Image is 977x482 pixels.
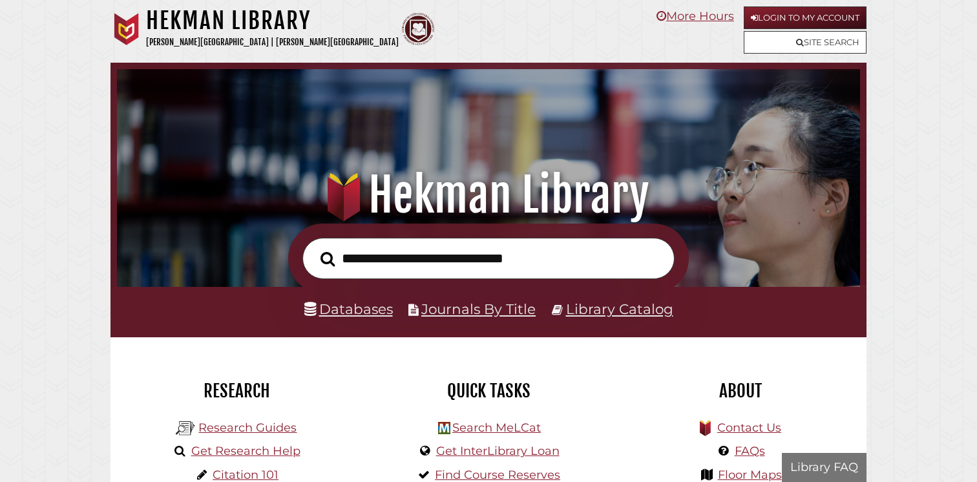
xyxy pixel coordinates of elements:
[146,35,399,50] p: [PERSON_NAME][GEOGRAPHIC_DATA] | [PERSON_NAME][GEOGRAPHIC_DATA]
[191,444,300,458] a: Get Research Help
[120,380,353,402] h2: Research
[110,13,143,45] img: Calvin University
[735,444,765,458] a: FAQs
[452,421,541,435] a: Search MeLCat
[198,421,297,435] a: Research Guides
[566,300,673,317] a: Library Catalog
[176,419,195,438] img: Hekman Library Logo
[304,300,393,317] a: Databases
[314,248,341,271] button: Search
[624,380,857,402] h2: About
[320,251,335,266] i: Search
[435,468,560,482] a: Find Course Reserves
[717,421,781,435] a: Contact Us
[718,468,782,482] a: Floor Maps
[438,422,450,434] img: Hekman Library Logo
[402,13,434,45] img: Calvin Theological Seminary
[657,9,734,23] a: More Hours
[146,6,399,35] h1: Hekman Library
[421,300,536,317] a: Journals By Title
[436,444,560,458] a: Get InterLibrary Loan
[744,31,867,54] a: Site Search
[213,468,278,482] a: Citation 101
[744,6,867,29] a: Login to My Account
[132,167,846,224] h1: Hekman Library
[372,380,605,402] h2: Quick Tasks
